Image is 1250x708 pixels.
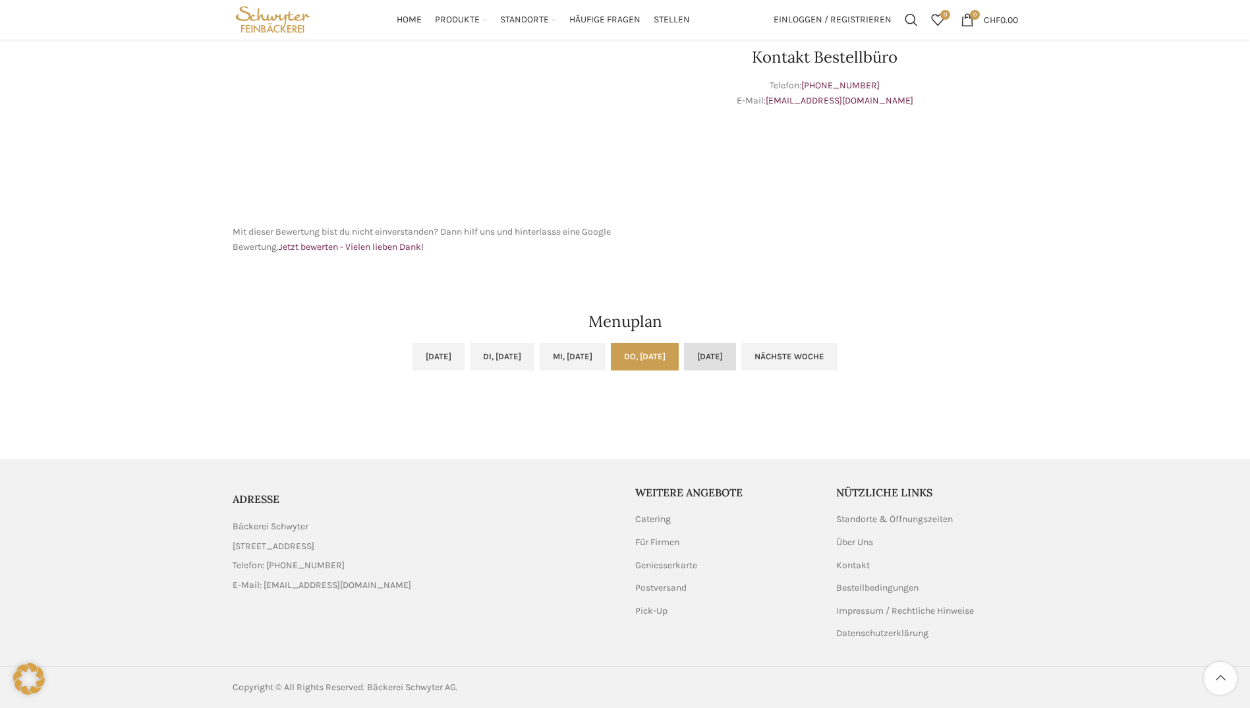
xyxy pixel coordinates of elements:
[774,15,892,24] span: Einloggen / Registrieren
[984,14,1018,25] bdi: 0.00
[632,78,1018,108] p: Telefon: E-Mail:
[233,314,1018,330] h2: Menuplan
[766,95,913,106] a: [EMAIL_ADDRESS][DOMAIN_NAME]
[635,559,698,572] a: Geniesserkarte
[412,343,465,370] a: [DATE]
[767,7,898,33] a: Einloggen / Registrieren
[635,513,672,526] a: Catering
[233,13,314,24] a: Site logo
[654,14,690,26] span: Stellen
[836,536,874,549] a: Über Uns
[233,558,615,573] a: List item link
[233,578,615,593] a: List item link
[836,559,871,572] a: Kontakt
[611,343,679,370] a: Do, [DATE]
[635,605,669,618] a: Pick-Up
[233,14,619,212] iframe: schwyter bahnhof
[233,680,619,695] div: Copyright © All Rights Reserved. Bäckerei Schwyter AG.
[233,539,314,554] span: [STREET_ADDRESS]
[435,7,487,33] a: Produkte
[233,225,619,254] p: Mit dieser Bewertung bist du nicht einverstanden? Dann hilf uns und hinterlasse eine Google Bewer...
[500,14,549,26] span: Standorte
[836,581,920,595] a: Bestellbedingungen
[279,241,424,252] a: Jetzt bewerten - Vielen lieben Dank!
[836,605,975,618] a: Impressum / Rechtliche Hinweise
[924,7,951,33] div: Meine Wunschliste
[836,627,930,640] a: Datenschutzerklärung
[836,485,1018,500] h5: Nützliche Links
[654,7,690,33] a: Stellen
[632,49,1018,65] h2: Kontakt Bestellbüro
[435,14,480,26] span: Produkte
[397,14,422,26] span: Home
[970,10,980,20] span: 0
[397,7,422,33] a: Home
[569,7,640,33] a: Häufige Fragen
[569,14,640,26] span: Häufige Fragen
[233,519,308,534] span: Bäckerei Schwyter
[940,10,950,20] span: 0
[801,80,880,91] a: [PHONE_NUMBER]
[470,343,534,370] a: Di, [DATE]
[1204,662,1237,695] a: Scroll to top button
[233,492,279,506] span: ADRESSE
[320,7,766,33] div: Main navigation
[635,536,681,549] a: Für Firmen
[836,513,954,526] a: Standorte & Öffnungszeiten
[635,581,688,595] a: Postversand
[924,7,951,33] a: 0
[500,7,556,33] a: Standorte
[954,7,1025,33] a: 0 CHF0.00
[741,343,838,370] a: Nächste Woche
[984,14,1000,25] span: CHF
[684,343,736,370] a: [DATE]
[635,485,817,500] h5: Weitere Angebote
[898,7,924,33] a: Suchen
[540,343,606,370] a: Mi, [DATE]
